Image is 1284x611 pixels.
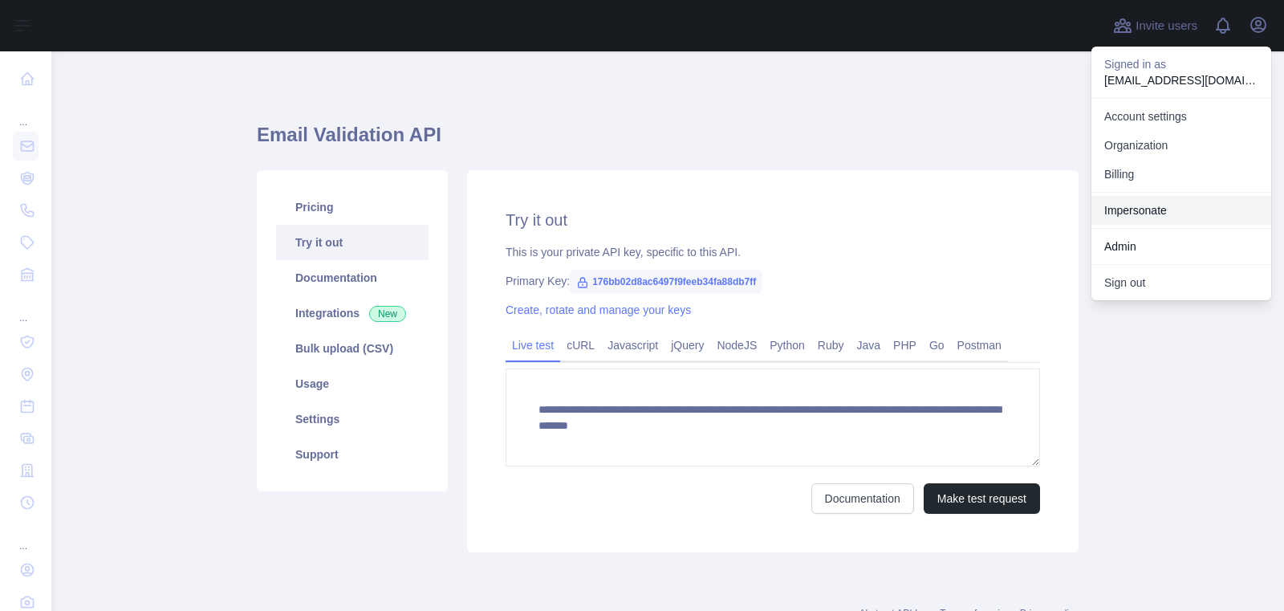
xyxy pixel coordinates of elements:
[13,520,39,552] div: ...
[506,209,1040,231] h2: Try it out
[1091,131,1271,160] a: Organization
[276,401,429,437] a: Settings
[13,96,39,128] div: ...
[1091,102,1271,131] a: Account settings
[851,332,888,358] a: Java
[506,273,1040,289] div: Primary Key:
[1091,268,1271,297] button: Sign out
[951,332,1008,358] a: Postman
[1104,72,1258,88] p: [EMAIL_ADDRESS][DOMAIN_NAME]
[560,332,601,358] a: cURL
[664,332,710,358] a: jQuery
[1110,13,1201,39] button: Invite users
[811,332,851,358] a: Ruby
[924,483,1040,514] button: Make test request
[276,295,429,331] a: Integrations New
[1091,232,1271,261] a: Admin
[276,189,429,225] a: Pricing
[1091,160,1271,189] button: Billing
[1104,56,1258,72] p: Signed in as
[276,366,429,401] a: Usage
[1091,196,1271,225] a: Impersonate
[257,122,1079,161] h1: Email Validation API
[506,303,691,316] a: Create, rotate and manage your keys
[923,332,951,358] a: Go
[710,332,763,358] a: NodeJS
[13,292,39,324] div: ...
[570,270,762,294] span: 176bb02d8ac6497f9feeb34fa88db7ff
[506,244,1040,260] div: This is your private API key, specific to this API.
[1136,17,1197,35] span: Invite users
[276,260,429,295] a: Documentation
[506,332,560,358] a: Live test
[276,437,429,472] a: Support
[763,332,811,358] a: Python
[276,331,429,366] a: Bulk upload (CSV)
[369,306,406,322] span: New
[811,483,914,514] a: Documentation
[276,225,429,260] a: Try it out
[601,332,664,358] a: Javascript
[887,332,923,358] a: PHP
